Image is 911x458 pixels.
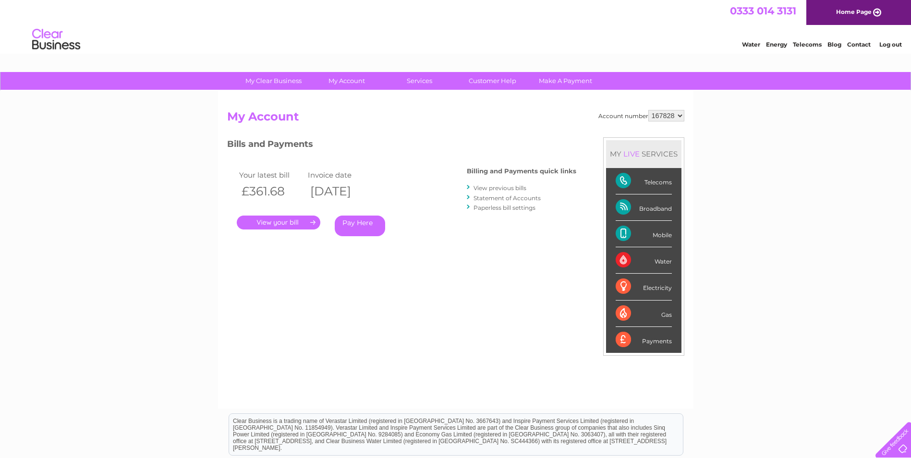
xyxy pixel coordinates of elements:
[474,194,541,202] a: Statement of Accounts
[526,72,605,90] a: Make A Payment
[234,72,313,90] a: My Clear Business
[237,169,306,181] td: Your latest bill
[305,169,375,181] td: Invoice date
[380,72,459,90] a: Services
[227,110,684,128] h2: My Account
[598,110,684,121] div: Account number
[616,274,672,300] div: Electricity
[227,137,576,154] h3: Bills and Payments
[606,140,681,168] div: MY SERVICES
[616,327,672,353] div: Payments
[616,221,672,247] div: Mobile
[467,168,576,175] h4: Billing and Payments quick links
[474,184,526,192] a: View previous bills
[827,41,841,48] a: Blog
[730,5,796,17] a: 0333 014 3131
[474,204,535,211] a: Paperless bill settings
[616,247,672,274] div: Water
[616,301,672,327] div: Gas
[335,216,385,236] a: Pay Here
[305,181,375,201] th: [DATE]
[616,168,672,194] div: Telecoms
[237,181,306,201] th: £361.68
[229,5,683,47] div: Clear Business is a trading name of Verastar Limited (registered in [GEOGRAPHIC_DATA] No. 3667643...
[847,41,871,48] a: Contact
[616,194,672,221] div: Broadband
[621,149,642,158] div: LIVE
[742,41,760,48] a: Water
[32,25,81,54] img: logo.png
[766,41,787,48] a: Energy
[793,41,822,48] a: Telecoms
[237,216,320,229] a: .
[307,72,386,90] a: My Account
[879,41,902,48] a: Log out
[453,72,532,90] a: Customer Help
